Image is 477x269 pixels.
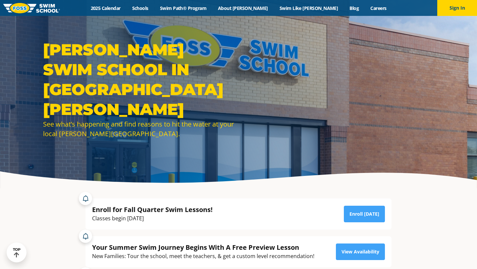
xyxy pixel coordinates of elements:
div: Enroll for Fall Quarter Swim Lessons! [92,205,213,214]
div: Classes begin [DATE] [92,214,213,223]
a: About [PERSON_NAME] [212,5,274,11]
div: See what’s happening and find reasons to hit the water at your local [PERSON_NAME][GEOGRAPHIC_DATA]. [43,119,235,138]
a: Swim Like [PERSON_NAME] [274,5,344,11]
a: Schools [126,5,154,11]
h1: [PERSON_NAME] Swim School in [GEOGRAPHIC_DATA][PERSON_NAME] [43,40,235,119]
div: Your Summer Swim Journey Begins With A Free Preview Lesson [92,243,314,252]
a: Swim Path® Program [154,5,212,11]
a: Blog [344,5,365,11]
a: Enroll [DATE] [344,206,385,222]
div: New Families: Tour the school, meet the teachers, & get a custom level recommendation! [92,252,314,261]
a: 2025 Calendar [85,5,126,11]
div: TOP [13,247,21,258]
a: View Availability [336,243,385,260]
a: Careers [365,5,392,11]
img: FOSS Swim School Logo [3,3,60,13]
